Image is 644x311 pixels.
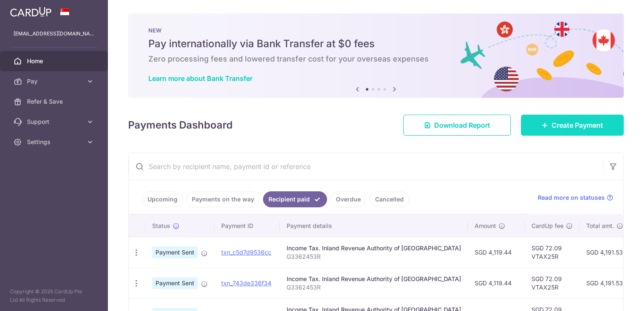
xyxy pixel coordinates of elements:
span: Create Payment [552,120,603,130]
p: [EMAIL_ADDRESS][DOMAIN_NAME] [13,29,94,38]
a: Create Payment [521,115,624,136]
span: Total amt. [586,222,614,230]
td: SGD 72.09 VTAX25R [525,268,580,298]
th: Payment details [280,215,468,237]
p: G3362453R [287,283,461,292]
a: Cancelled [370,191,409,207]
span: Download Report [434,120,490,130]
input: Search by recipient name, payment id or reference [129,153,603,180]
span: Support [27,118,83,126]
td: SGD 4,191.53 [580,268,636,298]
p: G3362453R [287,252,461,261]
a: Read more on statuses [538,193,613,202]
td: SGD 4,119.44 [468,237,525,268]
h5: Pay internationally via Bank Transfer at $0 fees [148,37,604,51]
a: Download Report [403,115,511,136]
div: Income Tax. Inland Revenue Authority of [GEOGRAPHIC_DATA] [287,244,461,252]
span: Home [27,57,83,65]
th: Payment ID [215,215,280,237]
h6: Zero processing fees and lowered transfer cost for your overseas expenses [148,54,604,64]
span: Amount [475,222,496,230]
a: txn_c5d7d9536cc [221,249,271,256]
span: Read more on statuses [538,193,605,202]
img: CardUp [10,7,51,17]
a: Learn more about Bank Transfer [148,74,252,83]
span: Payment Sent [152,247,198,258]
div: Income Tax. Inland Revenue Authority of [GEOGRAPHIC_DATA] [287,275,461,283]
a: Payments on the way [186,191,260,207]
a: Recipient paid [263,191,327,207]
a: Upcoming [142,191,183,207]
a: Overdue [330,191,366,207]
span: Status [152,222,170,230]
span: Settings [27,138,83,146]
h4: Payments Dashboard [128,118,233,133]
span: CardUp fee [531,222,563,230]
img: Bank transfer banner [128,13,624,98]
span: Payment Sent [152,277,198,289]
p: NEW [148,27,604,34]
a: txn_743de336f34 [221,279,271,287]
td: SGD 4,191.53 [580,237,636,268]
td: SGD 4,119.44 [468,268,525,298]
span: Refer & Save [27,97,83,106]
td: SGD 72.09 VTAX25R [525,237,580,268]
span: Pay [27,77,83,86]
